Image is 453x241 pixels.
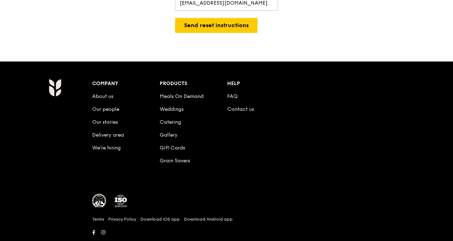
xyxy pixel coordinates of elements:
[140,216,180,222] a: Download iOS app
[227,106,254,112] a: Contact us
[175,18,258,33] button: Send reset instructions
[227,93,238,99] a: FAQ
[92,194,106,208] img: MUIS Halal Certified
[227,79,295,89] div: Help
[92,119,118,125] a: Our stories
[160,158,190,164] a: Grain Savers
[92,216,104,222] a: Terms
[160,132,178,138] a: Gallery
[160,119,181,125] a: Catering
[92,132,124,138] a: Delivery area
[92,79,160,89] div: Company
[108,216,136,222] a: Privacy Policy
[114,194,128,208] img: ISO Certified
[184,216,233,222] a: Download Android app
[92,145,121,151] a: We’re hiring
[92,93,113,99] a: About us
[92,106,119,112] a: Our people
[160,145,185,151] a: Gift Cards
[160,93,204,99] a: Meals On Demand
[160,106,184,112] a: Weddings
[160,79,227,89] div: Products
[49,79,61,97] img: Grain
